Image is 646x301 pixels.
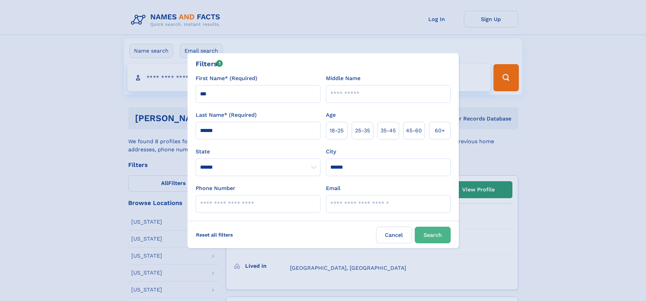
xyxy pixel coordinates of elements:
[326,111,336,119] label: Age
[355,127,370,135] span: 25‑35
[406,127,422,135] span: 45‑60
[196,59,223,69] div: Filters
[196,148,320,156] label: State
[376,227,412,243] label: Cancel
[192,227,237,243] label: Reset all filters
[380,127,396,135] span: 35‑45
[415,227,451,243] button: Search
[330,127,344,135] span: 18‑25
[326,74,360,82] label: Middle Name
[435,127,445,135] span: 60+
[326,148,336,156] label: City
[196,111,257,119] label: Last Name* (Required)
[196,184,235,192] label: Phone Number
[196,74,257,82] label: First Name* (Required)
[326,184,340,192] label: Email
